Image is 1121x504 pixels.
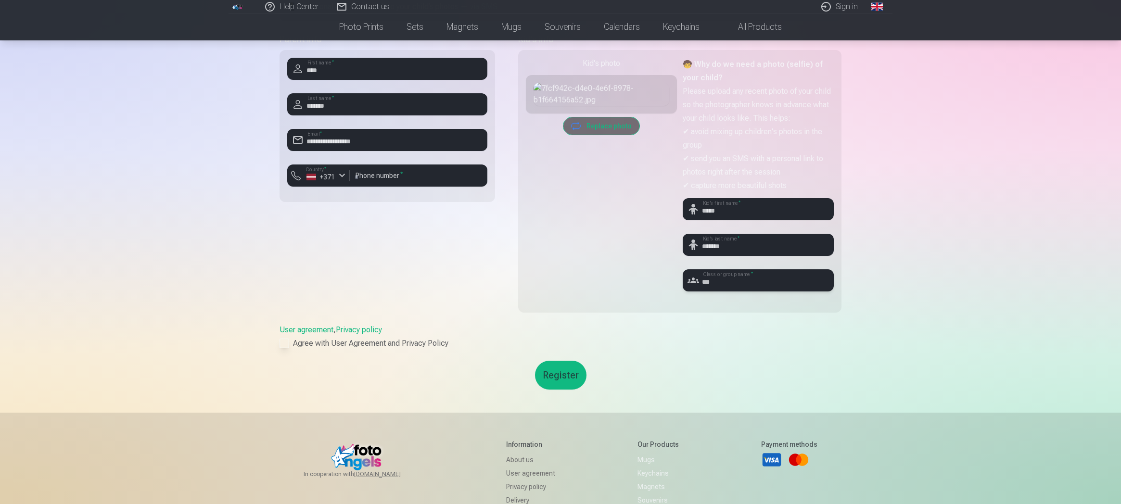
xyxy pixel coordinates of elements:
p: ✔ avoid mixing up children's photos in the group [683,125,834,152]
div: +371 [306,172,335,182]
a: Keychains [651,13,711,40]
button: Register [535,361,586,390]
label: Agree with User Agreement and Privacy Policy [280,338,841,349]
button: Replace photo [563,117,639,135]
a: Mastercard [788,449,809,470]
a: Mugs [637,453,679,466]
img: 7fcf942c-d4e0-4e6f-8978-b1f664156a52.jpg [534,83,669,106]
a: Privacy policy [506,480,555,493]
h5: Information [506,440,555,449]
div: , [280,324,841,349]
a: Calendars [592,13,651,40]
a: User agreement [280,325,333,334]
a: Magnets [637,480,679,493]
a: User agreement [506,466,555,480]
h5: Our products [637,440,679,449]
a: All products [711,13,793,40]
img: /fa1 [232,4,243,10]
a: Keychains [637,466,679,480]
a: Mugs [490,13,533,40]
strong: 🧒 Why do we need a photo (selfie) of your child? [683,60,823,82]
button: Country*+371 [287,164,350,187]
a: Magnets [435,13,490,40]
label: Country [303,166,330,173]
p: ✔ capture more beautiful shots [683,179,834,192]
a: Privacy policy [336,325,382,334]
a: About us [506,453,555,466]
a: Photo prints [328,13,395,40]
p: ✔ send you an SMS with a personal link to photos right after the session [683,152,834,179]
div: Kid's photo [526,58,677,69]
a: [DOMAIN_NAME] [354,470,424,478]
span: In cooperation with [304,470,424,478]
h5: Payment methods [761,440,817,449]
p: Please upload any recent photo of your child so the photographer knows in advance what your child... [683,85,834,125]
a: Sets [395,13,435,40]
a: Visa [761,449,782,470]
a: Souvenirs [533,13,592,40]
